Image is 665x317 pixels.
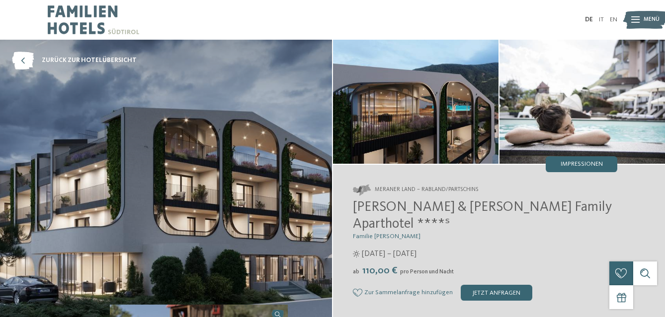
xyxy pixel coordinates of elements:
span: [PERSON_NAME] & [PERSON_NAME] Family Aparthotel ****ˢ [353,200,612,231]
span: Zur Sammelanfrage hinzufügen [364,289,453,296]
span: ab [353,269,359,275]
a: IT [599,16,604,23]
i: Öffnungszeiten im Sommer [353,251,360,257]
a: zurück zur Hotelübersicht [12,52,137,69]
div: jetzt anfragen [461,285,532,301]
span: Familie [PERSON_NAME] [353,233,420,240]
span: Meraner Land – Rabland/Partschins [375,186,478,194]
span: Impressionen [561,161,603,168]
span: 110,00 € [360,266,399,276]
a: DE [585,16,593,23]
span: Menü [644,16,660,24]
span: [DATE] – [DATE] [362,249,416,259]
img: Das Familienhotel im Meraner Land zum Erholen [333,40,499,164]
span: pro Person und Nacht [400,269,454,275]
img: Das Familienhotel im Meraner Land zum Erholen [499,40,665,164]
span: zurück zur Hotelübersicht [42,56,137,65]
a: EN [610,16,617,23]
